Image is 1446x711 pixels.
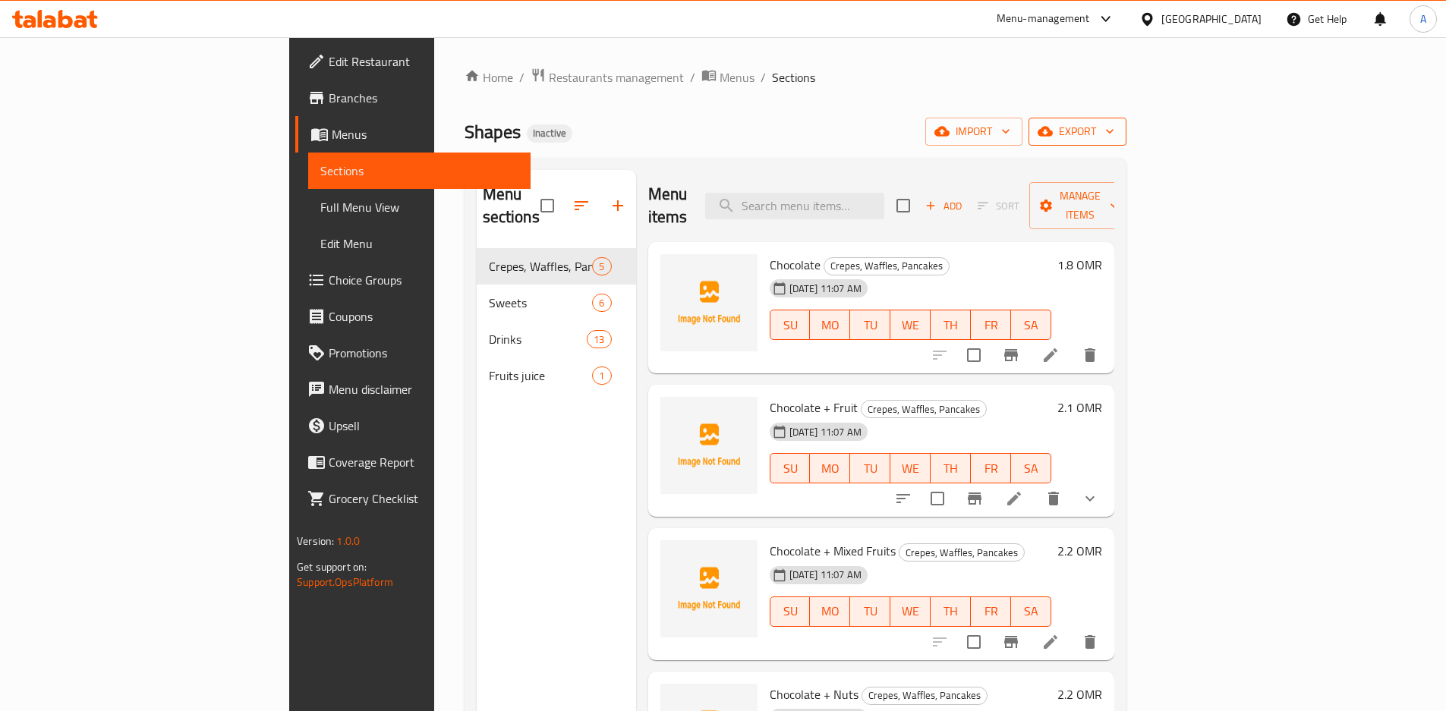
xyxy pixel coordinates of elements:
[977,314,1005,336] span: FR
[997,10,1090,28] div: Menu-management
[770,453,811,483] button: SU
[295,444,531,480] a: Coverage Report
[592,367,611,385] div: items
[777,314,805,336] span: SU
[1029,118,1126,146] button: export
[890,310,931,340] button: WE
[720,68,755,87] span: Menus
[329,307,518,326] span: Coupons
[295,371,531,407] a: Menu disclaimer
[850,453,890,483] button: TU
[295,43,531,80] a: Edit Restaurant
[810,310,850,340] button: MO
[660,540,758,637] img: Chocolate + Mixed Fruits
[336,531,360,551] span: 1.0.0
[690,68,695,87] li: /
[896,458,925,480] span: WE
[783,568,868,582] span: [DATE] 11:07 AM
[937,122,1010,141] span: import
[923,197,964,215] span: Add
[896,314,925,336] span: WE
[816,458,844,480] span: MO
[856,600,884,622] span: TU
[1005,489,1023,508] a: Edit menu item
[705,193,884,219] input: search
[489,257,593,275] span: Crepes, Waffles, Pancakes
[824,257,949,275] span: Crepes, Waffles, Pancakes
[993,624,1029,660] button: Branch-specific-item
[816,314,844,336] span: MO
[295,298,531,335] a: Coupons
[329,380,518,398] span: Menu disclaimer
[1072,480,1108,517] button: show more
[320,162,518,180] span: Sections
[308,225,531,262] a: Edit Menu
[1161,11,1262,27] div: [GEOGRAPHIC_DATA]
[931,310,971,340] button: TH
[295,80,531,116] a: Branches
[931,453,971,483] button: TH
[660,254,758,351] img: Chocolate
[850,310,890,340] button: TU
[1057,254,1102,275] h6: 1.8 OMR
[477,321,636,357] div: Drinks13
[1035,480,1072,517] button: delete
[810,596,850,627] button: MO
[660,397,758,494] img: Chocolate + Fruit
[297,572,393,592] a: Support.OpsPlatform
[308,189,531,225] a: Full Menu View
[770,310,811,340] button: SU
[593,369,610,383] span: 1
[648,183,688,228] h2: Menu items
[1029,182,1131,229] button: Manage items
[295,116,531,153] a: Menus
[1017,600,1045,622] span: SA
[563,187,600,224] span: Sort sections
[1420,11,1426,27] span: A
[971,596,1011,627] button: FR
[295,480,531,517] a: Grocery Checklist
[295,407,531,444] a: Upsell
[971,453,1011,483] button: FR
[320,234,518,253] span: Edit Menu
[958,339,990,371] span: Select to update
[489,367,593,385] span: Fruits juice
[320,198,518,216] span: Full Menu View
[862,401,986,418] span: Crepes, Waffles, Pancakes
[295,262,531,298] a: Choice Groups
[862,687,988,705] div: Crepes, Waffles, Pancakes
[549,68,684,87] span: Restaurants management
[862,687,987,704] span: Crepes, Waffles, Pancakes
[329,271,518,289] span: Choice Groups
[890,596,931,627] button: WE
[896,600,925,622] span: WE
[332,125,518,143] span: Menus
[993,337,1029,373] button: Branch-specific-item
[1041,187,1119,225] span: Manage items
[329,89,518,107] span: Branches
[1072,337,1108,373] button: delete
[919,194,968,218] span: Add item
[527,124,572,143] div: Inactive
[856,458,884,480] span: TU
[777,600,805,622] span: SU
[592,257,611,275] div: items
[770,596,811,627] button: SU
[885,480,921,517] button: sort-choices
[899,544,1024,562] span: Crepes, Waffles, Pancakes
[701,68,755,87] a: Menus
[592,294,611,312] div: items
[761,68,766,87] li: /
[489,330,588,348] span: Drinks
[477,248,636,285] div: Crepes, Waffles, Pancakes5
[770,396,858,419] span: Chocolate + Fruit
[925,118,1022,146] button: import
[465,68,1126,87] nav: breadcrumb
[489,294,593,312] span: Sweets
[810,453,850,483] button: MO
[770,253,821,276] span: Chocolate
[329,344,518,362] span: Promotions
